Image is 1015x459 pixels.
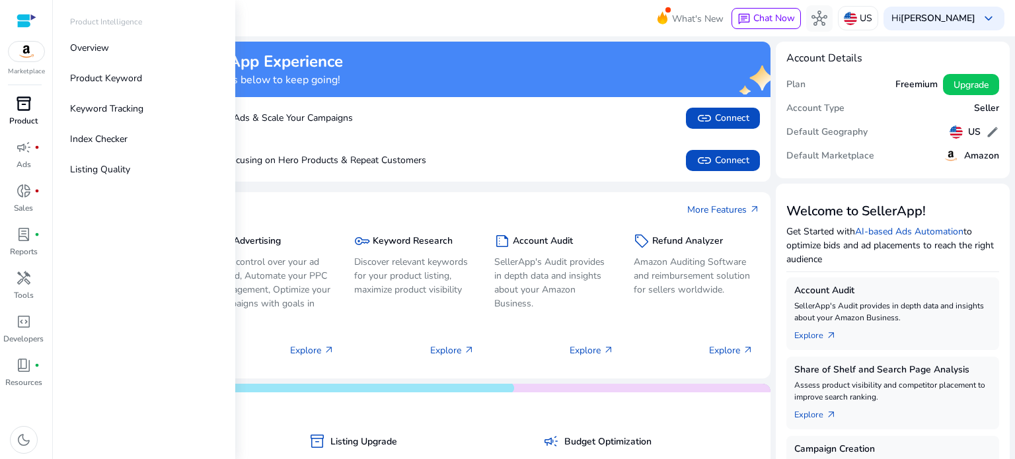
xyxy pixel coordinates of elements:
[964,151,999,162] h5: Amazon
[215,255,334,324] p: Take control over your ad spend, Automate your PPC Management, Optimize your campaigns with goals...
[844,12,857,25] img: us.svg
[826,330,837,341] span: arrow_outward
[696,153,749,168] span: Connect
[70,41,109,55] p: Overview
[34,188,40,194] span: fiber_manual_record
[354,233,370,249] span: key
[324,345,334,355] span: arrow_outward
[14,289,34,301] p: Tools
[430,343,474,357] p: Explore
[5,376,42,388] p: Resources
[634,255,753,297] p: Amazon Auditing Software and reimbursement solution for sellers worldwide.
[93,153,426,167] p: Boost Sales by Focusing on Hero Products & Repeat Customers
[34,363,40,368] span: fiber_manual_record
[794,403,847,421] a: Explorearrow_outward
[709,343,753,357] p: Explore
[652,236,723,247] h5: Refund Analyzer
[672,7,724,30] span: What's New
[686,150,760,171] button: linkConnect
[794,379,991,403] p: Assess product visibility and competitor placement to improve search ranking.
[981,11,996,26] span: keyboard_arrow_down
[17,159,31,170] p: Ads
[354,255,474,297] p: Discover relevant keywords for your product listing, maximize product visibility
[732,8,801,29] button: chatChat Now
[954,78,989,92] span: Upgrade
[786,127,868,138] h5: Default Geography
[901,12,975,24] b: [PERSON_NAME]
[786,203,999,219] h3: Welcome to SellerApp!
[16,139,32,155] span: campaign
[968,127,981,138] h5: US
[986,125,999,139] span: edit
[794,365,991,376] h5: Share of Shelf and Search Page Analysis
[494,255,614,310] p: SellerApp's Audit provides in depth data and insights about your Amazon Business.
[794,300,991,324] p: SellerApp's Audit provides in depth data and insights about your Amazon Business.
[811,11,827,26] span: hub
[943,148,959,164] img: amazon.svg
[494,233,510,249] span: summarize
[786,52,862,65] h4: Account Details
[974,103,999,114] h5: Seller
[696,110,749,126] span: Connect
[513,236,573,247] h5: Account Audit
[70,162,130,176] p: Listing Quality
[564,437,652,448] h5: Budget Optimization
[233,236,281,247] h5: Advertising
[70,16,142,28] p: Product Intelligence
[794,285,991,297] h5: Account Audit
[464,345,474,355] span: arrow_outward
[10,246,38,258] p: Reports
[891,14,975,23] p: Hi
[330,437,397,448] h5: Listing Upgrade
[794,444,991,455] h5: Campaign Creation
[943,74,999,95] button: Upgrade
[786,103,845,114] h5: Account Type
[794,324,847,342] a: Explorearrow_outward
[16,357,32,373] span: book_4
[895,79,938,90] h5: Freemium
[753,12,795,24] span: Chat Now
[16,270,32,286] span: handyman
[34,145,40,150] span: fiber_manual_record
[786,79,806,90] h5: Plan
[743,345,753,355] span: arrow_outward
[373,236,453,247] h5: Keyword Research
[8,67,45,77] p: Marketplace
[16,183,32,199] span: donut_small
[855,225,963,238] a: AI-based Ads Automation
[634,233,650,249] span: sell
[16,432,32,448] span: dark_mode
[786,225,999,266] p: Get Started with to optimize bids and ad placements to reach the right audience
[860,7,872,30] p: US
[9,42,44,61] img: amazon.svg
[14,202,33,214] p: Sales
[696,153,712,168] span: link
[686,108,760,129] button: linkConnect
[70,71,142,85] p: Product Keyword
[16,314,32,330] span: code_blocks
[737,13,751,26] span: chat
[687,203,760,217] a: More Featuresarrow_outward
[290,343,334,357] p: Explore
[543,433,559,449] span: campaign
[16,96,32,112] span: inventory_2
[70,132,128,146] p: Index Checker
[309,433,325,449] span: inventory_2
[749,204,760,215] span: arrow_outward
[16,227,32,242] span: lab_profile
[603,345,614,355] span: arrow_outward
[70,102,143,116] p: Keyword Tracking
[696,110,712,126] span: link
[950,125,963,139] img: us.svg
[786,151,874,162] h5: Default Marketplace
[9,115,38,127] p: Product
[806,5,833,32] button: hub
[34,232,40,237] span: fiber_manual_record
[570,343,614,357] p: Explore
[3,333,44,345] p: Developers
[826,409,837,420] span: arrow_outward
